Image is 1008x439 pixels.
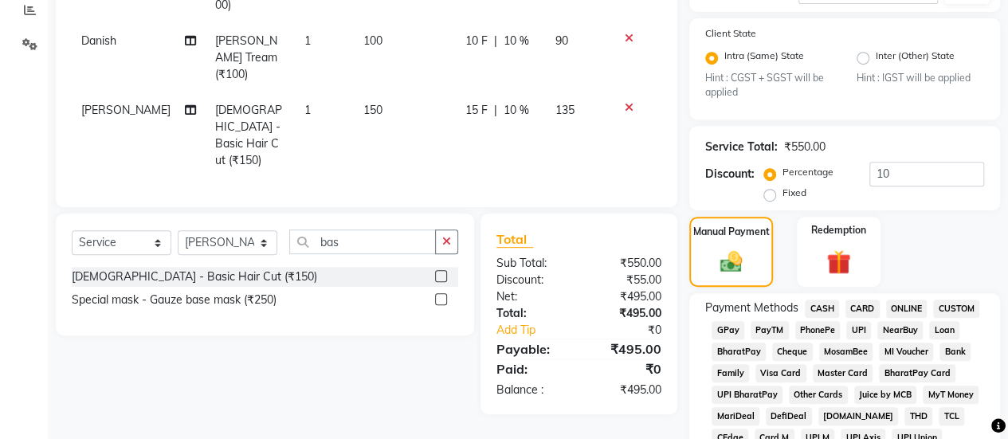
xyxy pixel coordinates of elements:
small: Hint : IGST will be applied [857,71,984,85]
input: Search or Scan [289,229,436,254]
span: Cheque [772,343,813,361]
span: Payment Methods [705,300,798,316]
small: Hint : CGST + SGST will be applied [705,71,833,100]
div: Payable: [484,339,579,359]
span: GPay [712,321,744,339]
span: UPI BharatPay [712,386,782,404]
label: Fixed [782,186,806,200]
span: ONLINE [886,300,928,318]
span: Juice by MCB [854,386,917,404]
span: 10 % [504,33,529,49]
span: 1 [304,103,311,117]
span: 90 [555,33,568,48]
span: THD [904,407,932,425]
span: PhonePe [795,321,841,339]
span: MI Voucher [879,343,933,361]
label: Percentage [782,165,833,179]
span: PayTM [751,321,789,339]
div: Sub Total: [484,255,579,272]
span: 10 F [465,33,488,49]
div: Total: [484,305,579,322]
span: Bank [939,343,971,361]
div: [DEMOGRAPHIC_DATA] - Basic Hair Cut (₹150) [72,268,317,285]
label: Intra (Same) State [724,49,804,68]
span: Visa Card [755,364,806,382]
span: Total [496,231,533,248]
div: Special mask - Gauze base mask (₹250) [72,292,277,308]
span: Family [712,364,749,382]
div: Service Total: [705,139,778,155]
div: Net: [484,288,579,305]
span: UPI [846,321,871,339]
label: Manual Payment [693,225,770,239]
span: 1 [304,33,311,48]
span: CARD [845,300,880,318]
span: MariDeal [712,407,759,425]
div: ₹495.00 [579,382,673,398]
span: | [494,102,497,119]
span: CASH [805,300,839,318]
div: Discount: [705,166,755,182]
span: 15 F [465,102,488,119]
span: Other Cards [789,386,848,404]
div: ₹495.00 [579,305,673,322]
span: 100 [363,33,382,48]
div: ₹495.00 [579,288,673,305]
div: Discount: [484,272,579,288]
div: ₹0 [579,359,673,378]
div: Paid: [484,359,579,378]
span: CUSTOM [933,300,979,318]
span: [DEMOGRAPHIC_DATA] - Basic Hair Cut (₹150) [215,103,282,167]
span: TCL [939,407,964,425]
span: MosamBee [819,343,873,361]
div: ₹0 [594,322,673,339]
div: ₹550.00 [784,139,826,155]
div: ₹550.00 [579,255,673,272]
span: | [494,33,497,49]
span: 135 [555,103,575,117]
span: 150 [363,103,382,117]
span: 10 % [504,102,529,119]
span: Master Card [813,364,873,382]
span: NearBuy [877,321,923,339]
span: BharatPay [712,343,766,361]
span: DefiDeal [766,407,812,425]
span: MyT Money [923,386,979,404]
span: [PERSON_NAME] Tream (₹100) [215,33,277,81]
div: ₹495.00 [579,339,673,359]
label: Redemption [811,223,866,237]
a: Add Tip [484,322,594,339]
img: _cash.svg [713,249,750,274]
img: _gift.svg [819,247,858,276]
span: [PERSON_NAME] [81,103,171,117]
div: Balance : [484,382,579,398]
label: Client State [705,26,756,41]
span: Loan [929,321,959,339]
span: [DOMAIN_NAME] [818,407,899,425]
span: Danish [81,33,116,48]
label: Inter (Other) State [876,49,955,68]
div: ₹55.00 [579,272,673,288]
span: BharatPay Card [879,364,955,382]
